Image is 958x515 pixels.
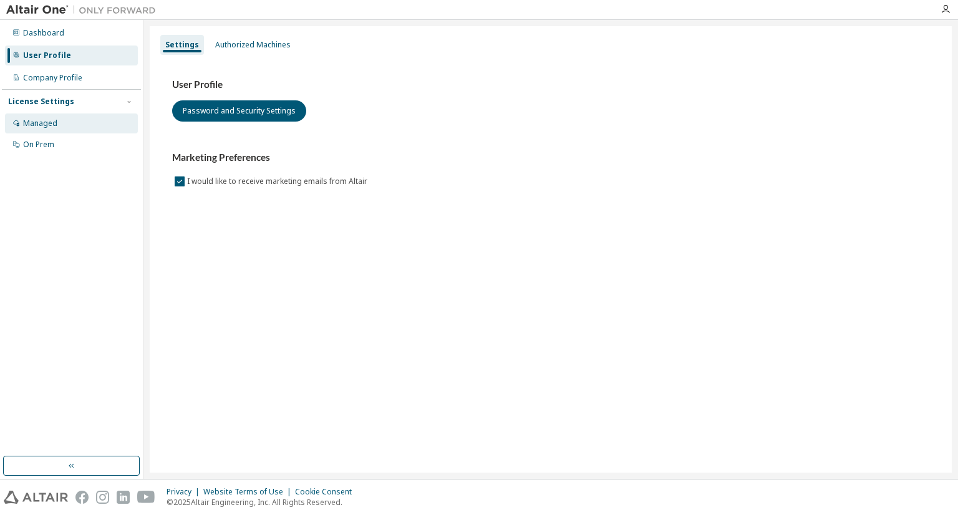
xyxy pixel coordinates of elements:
[172,152,929,164] h3: Marketing Preferences
[75,491,89,504] img: facebook.svg
[23,28,64,38] div: Dashboard
[23,51,71,60] div: User Profile
[215,40,291,50] div: Authorized Machines
[23,73,82,83] div: Company Profile
[187,174,370,189] label: I would like to receive marketing emails from Altair
[172,79,929,91] h3: User Profile
[4,491,68,504] img: altair_logo.svg
[137,491,155,504] img: youtube.svg
[8,97,74,107] div: License Settings
[172,100,306,122] button: Password and Security Settings
[167,497,359,508] p: © 2025 Altair Engineering, Inc. All Rights Reserved.
[6,4,162,16] img: Altair One
[23,118,57,128] div: Managed
[23,140,54,150] div: On Prem
[96,491,109,504] img: instagram.svg
[203,487,295,497] div: Website Terms of Use
[117,491,130,504] img: linkedin.svg
[165,40,199,50] div: Settings
[167,487,203,497] div: Privacy
[295,487,359,497] div: Cookie Consent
